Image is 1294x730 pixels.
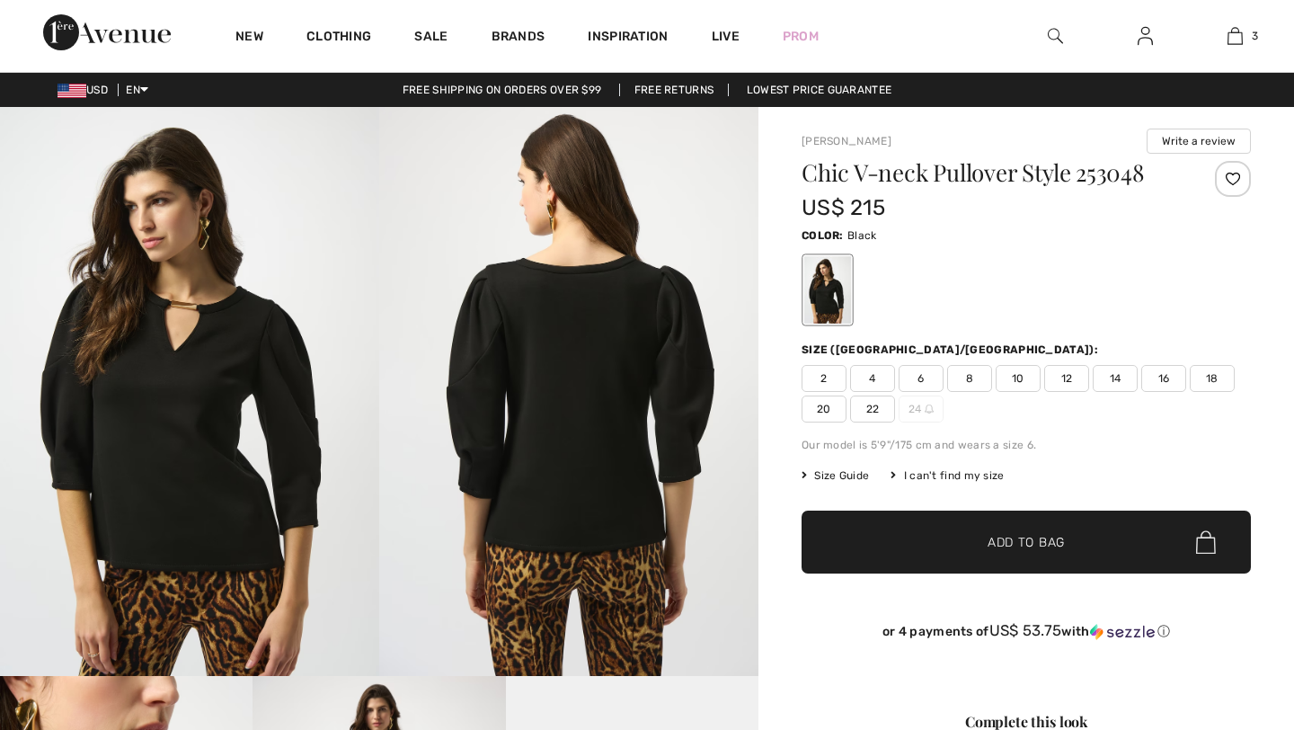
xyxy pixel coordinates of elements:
span: Black [847,229,877,242]
span: Inspiration [588,29,668,48]
span: 8 [947,365,992,392]
span: 18 [1190,365,1235,392]
span: 6 [899,365,944,392]
a: Brands [492,29,545,48]
div: or 4 payments of with [802,622,1251,640]
img: My Info [1138,25,1153,47]
button: Write a review [1147,129,1251,154]
span: 4 [850,365,895,392]
div: Our model is 5'9"/175 cm and wears a size 6. [802,437,1251,453]
img: US Dollar [58,84,86,98]
span: 22 [850,396,895,423]
span: USD [58,84,115,96]
a: Free Returns [619,84,730,96]
a: Sale [414,29,448,48]
span: 12 [1044,365,1089,392]
a: [PERSON_NAME] [802,135,891,147]
span: 16 [1141,365,1186,392]
img: 1ère Avenue [43,14,171,50]
div: Black [804,256,851,324]
a: Clothing [306,29,371,48]
a: 3 [1191,25,1279,47]
span: US$ 215 [802,195,885,220]
h1: Chic V-neck Pullover Style 253048 [802,161,1176,184]
button: Add to Bag [802,511,1251,574]
span: 24 [899,396,944,423]
span: Add to Bag [988,533,1065,552]
img: ring-m.svg [925,405,934,414]
span: Size Guide [802,467,869,484]
span: Color: [802,229,844,242]
div: Size ([GEOGRAPHIC_DATA]/[GEOGRAPHIC_DATA]): [802,342,1102,358]
span: 10 [996,365,1041,392]
div: I can't find my size [891,467,1004,484]
a: Lowest Price Guarantee [732,84,907,96]
a: Live [712,27,740,46]
img: Sezzle [1090,624,1155,640]
div: or 4 payments ofUS$ 53.75withSezzle Click to learn more about Sezzle [802,622,1251,646]
img: Chic V-Neck Pullover Style 253048. 2 [379,107,758,676]
img: search the website [1048,25,1063,47]
a: Free shipping on orders over $99 [388,84,616,96]
img: My Bag [1228,25,1243,47]
span: 2 [802,365,846,392]
span: 14 [1093,365,1138,392]
span: 3 [1252,28,1258,44]
span: EN [126,84,148,96]
img: Bag.svg [1196,530,1216,554]
a: New [235,29,263,48]
span: 20 [802,396,846,423]
a: Sign In [1123,25,1167,48]
span: US$ 53.75 [989,621,1062,639]
a: Prom [783,27,819,46]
